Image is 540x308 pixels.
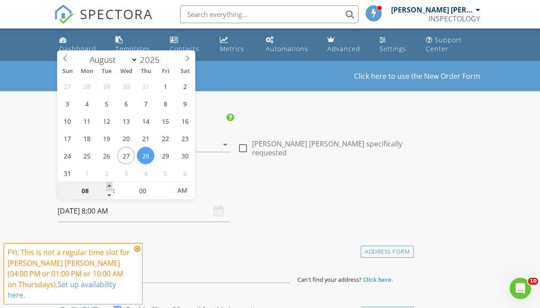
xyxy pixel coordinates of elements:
span: August 14, 2025 [137,112,154,130]
span: Mon [77,69,97,74]
div: Templates [115,45,150,53]
a: Contacts [166,32,210,57]
span: August 13, 2025 [117,112,135,130]
a: Dashboard [56,32,105,57]
div: Dashboard [59,45,96,53]
span: September 3, 2025 [117,164,135,182]
span: August 2, 2025 [176,77,194,95]
span: Click to toggle [170,182,195,199]
a: Click here to use the New Order Form [354,73,480,80]
a: Automations (Basic) [262,32,317,57]
div: Address Form [361,246,414,258]
span: July 29, 2025 [98,77,115,95]
span: August 3, 2025 [59,95,76,112]
span: August 29, 2025 [157,147,174,164]
a: Support Center [422,32,484,57]
input: Select date [58,200,231,222]
a: Set up availability here. [8,280,116,300]
div: FYI: This is not a regular time slot for [PERSON_NAME] [PERSON_NAME] (04:00 PM or 01:00 PM or 10:... [8,247,132,300]
span: September 4, 2025 [137,164,154,182]
span: August 21, 2025 [137,130,154,147]
strong: Click here. [363,276,393,284]
span: August 28, 2025 [137,147,154,164]
span: August 18, 2025 [78,130,96,147]
span: August 9, 2025 [176,95,194,112]
input: Search everything... [180,5,359,23]
span: August 15, 2025 [157,112,174,130]
a: Advanced [324,32,369,57]
span: August 5, 2025 [98,95,115,112]
span: : [112,182,115,199]
span: 10 [528,278,538,285]
a: Templates [112,32,159,57]
h4: Location [58,243,410,255]
span: September 2, 2025 [98,164,115,182]
span: August 22, 2025 [157,130,174,147]
div: Metrics [220,45,244,53]
span: August 16, 2025 [176,112,194,130]
div: INSPECTOLOGY [429,14,480,23]
span: August 11, 2025 [78,112,96,130]
div: Settings [379,45,406,53]
a: Metrics [216,32,255,57]
span: July 31, 2025 [137,77,154,95]
span: August 25, 2025 [78,147,96,164]
h4: Date/Time [58,182,410,194]
span: August 26, 2025 [98,147,115,164]
span: Sun [58,69,77,74]
span: August 23, 2025 [176,130,194,147]
label: [PERSON_NAME] [PERSON_NAME] specifically requested [252,139,411,157]
img: The Best Home Inspection Software - Spectora [54,4,74,24]
span: August 19, 2025 [98,130,115,147]
input: Address Search [58,261,290,283]
span: August 6, 2025 [117,95,135,112]
div: Automations [266,45,308,53]
input: Year [138,54,167,65]
span: September 5, 2025 [157,164,174,182]
span: August 24, 2025 [59,147,76,164]
a: Settings [376,32,415,57]
span: August 4, 2025 [78,95,96,112]
div: Support Center [426,36,462,53]
div: Contacts [170,45,199,53]
span: August 20, 2025 [117,130,135,147]
div: Advanced [327,45,360,53]
span: Wed [116,69,136,74]
span: August 17, 2025 [59,130,76,147]
span: Tue [97,69,116,74]
span: July 27, 2025 [59,77,76,95]
span: August 27, 2025 [117,147,135,164]
div: [PERSON_NAME] [PERSON_NAME] [391,5,474,14]
span: August 30, 2025 [176,147,194,164]
span: July 28, 2025 [78,77,96,95]
span: August 7, 2025 [137,95,154,112]
span: July 30, 2025 [117,77,135,95]
span: Thu [136,69,156,74]
span: August 8, 2025 [157,95,174,112]
span: August 10, 2025 [59,112,76,130]
i: arrow_drop_down [220,139,231,150]
span: Fri [156,69,175,74]
span: August 12, 2025 [98,112,115,130]
span: Can't find your address? [297,276,362,284]
a: SPECTORA [54,12,153,31]
span: Sat [175,69,195,74]
span: SPECTORA [80,4,153,23]
iframe: Intercom live chat [510,278,531,299]
span: August 1, 2025 [157,77,174,95]
span: September 6, 2025 [176,164,194,182]
span: August 31, 2025 [59,164,76,182]
span: September 1, 2025 [78,164,96,182]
